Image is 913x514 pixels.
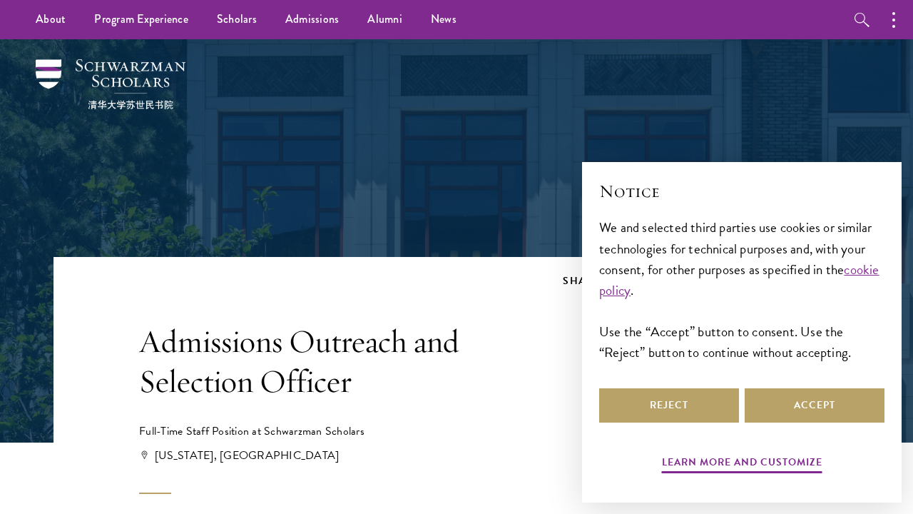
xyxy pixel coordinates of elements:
[745,388,884,423] button: Accept
[599,179,884,203] h2: Notice
[563,275,622,288] button: Share
[563,273,601,288] span: Share
[662,453,822,475] button: Learn more and customize
[139,423,555,440] div: Full-Time Staff Position at Schwarzman Scholars
[599,217,884,362] div: We and selected third parties use cookies or similar technologies for technical purposes and, wit...
[599,388,739,423] button: Reject
[36,59,185,109] img: Schwarzman Scholars
[599,259,879,301] a: cookie policy
[141,447,555,464] div: [US_STATE], [GEOGRAPHIC_DATA]
[139,321,555,401] h1: Admissions Outreach and Selection Officer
